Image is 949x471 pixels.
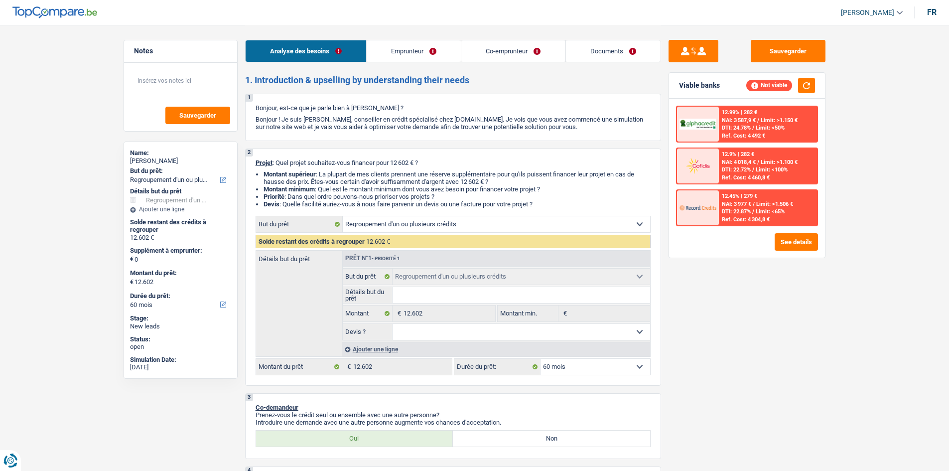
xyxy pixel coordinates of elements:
p: Introduire une demande avec une autre personne augmente vos chances d'acceptation. [256,419,651,426]
div: Name: [130,149,231,157]
a: [PERSON_NAME] [833,4,903,21]
span: € [558,306,569,321]
p: Bonjour, est-ce que je parle bien à [PERSON_NAME] ? [256,104,651,112]
div: 2 [246,149,253,157]
span: € [130,255,134,263]
div: Stage: [130,314,231,322]
div: Ref. Cost: 4 304,8 € [722,216,770,223]
label: Supplément à emprunter: [130,247,229,255]
span: [PERSON_NAME] [841,8,894,17]
label: Montant min. [498,306,558,321]
span: DTI: 22.72% [722,166,751,173]
label: But du prêt: [130,167,229,175]
span: Sauvegarder [179,112,216,119]
div: Not viable [746,80,792,91]
span: / [752,125,754,131]
span: DTI: 24.78% [722,125,751,131]
label: Montant du prêt [256,359,342,375]
div: 12.99% | 282 € [722,109,757,116]
div: 3 [246,394,253,401]
div: Simulation Date: [130,356,231,364]
span: Devis [264,200,279,208]
span: / [752,208,754,215]
div: 12.9% | 282 € [722,151,754,157]
span: Limit: <65% [756,208,785,215]
strong: Priorité [264,193,284,200]
div: Solde restant des crédits à regrouper [130,218,231,234]
div: 12.602 € [130,234,231,242]
div: Ref. Cost: 4 492 € [722,133,765,139]
div: New leads [130,322,231,330]
div: open [130,343,231,351]
span: Limit: <100% [756,166,788,173]
span: € [342,359,353,375]
div: [PERSON_NAME] [130,157,231,165]
label: But du prêt [343,269,393,285]
a: Co-emprunteur [461,40,565,62]
span: Co-demandeur [256,404,298,411]
label: Montant du prêt: [130,269,229,277]
li: : Quelle facilité auriez-vous à nous faire parvenir un devis ou une facture pour votre projet ? [264,200,651,208]
span: Limit: >1.506 € [756,201,793,207]
img: TopCompare Logo [12,6,97,18]
a: Emprunteur [367,40,461,62]
strong: Montant supérieur [264,170,316,178]
span: / [757,117,759,124]
strong: Montant minimum [264,185,315,193]
span: Solde restant des crédits à regrouper [259,238,365,245]
label: Devis ? [343,324,393,340]
img: Cofidis [679,157,716,175]
label: Montant [343,306,393,321]
label: Détails but du prêt [343,287,393,303]
div: Ref. Cost: 4 460,8 € [722,174,770,181]
button: Sauvegarder [751,40,825,62]
a: Analyse des besoins [246,40,366,62]
p: Bonjour ! Je suis [PERSON_NAME], conseiller en crédit spécialisé chez [DOMAIN_NAME]. Je vois que ... [256,116,651,131]
span: NAI: 3 977 € [722,201,751,207]
img: Record Credits [679,198,716,217]
span: Limit: >1.150 € [761,117,798,124]
div: Viable banks [679,81,720,90]
li: : Dans quel ordre pouvons-nous prioriser vos projets ? [264,193,651,200]
div: 1 [246,94,253,102]
p: Prenez-vous le crédit seul ou ensemble avec une autre personne? [256,411,651,419]
div: Status: [130,335,231,343]
li: : La plupart de mes clients prennent une réserve supplémentaire pour qu'ils puissent financer leu... [264,170,651,185]
span: / [757,159,759,165]
div: Ajouter une ligne [342,342,650,356]
label: Détails but du prêt [256,251,342,262]
div: [DATE] [130,363,231,371]
div: 12.45% | 279 € [722,193,757,199]
button: Sauvegarder [165,107,230,124]
span: NAI: 3 587,9 € [722,117,756,124]
label: Oui [256,431,453,447]
button: See details [775,233,818,251]
span: DTI: 22.87% [722,208,751,215]
span: - Priorité 1 [372,256,400,261]
img: AlphaCredit [679,119,716,130]
div: Ajouter une ligne [130,206,231,213]
span: € [130,278,134,286]
li: : Quel est le montant minimum dont vous avez besoin pour financer votre projet ? [264,185,651,193]
span: / [752,166,754,173]
h5: Notes [134,47,227,55]
label: Durée du prêt: [130,292,229,300]
label: Durée du prêt: [454,359,541,375]
p: : Quel projet souhaitez-vous financer pour 12 602 € ? [256,159,651,166]
span: Limit: <50% [756,125,785,131]
span: NAI: 4 018,4 € [722,159,756,165]
div: fr [927,7,937,17]
div: Prêt n°1 [343,255,403,262]
a: Documents [566,40,661,62]
span: Projet [256,159,272,166]
div: Détails but du prêt [130,187,231,195]
span: 12.602 € [366,238,390,245]
span: / [753,201,755,207]
h2: 1. Introduction & upselling by understanding their needs [245,75,661,86]
span: Limit: >1.100 € [761,159,798,165]
label: Non [453,431,650,447]
span: € [393,306,404,321]
label: But du prêt [256,216,343,232]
